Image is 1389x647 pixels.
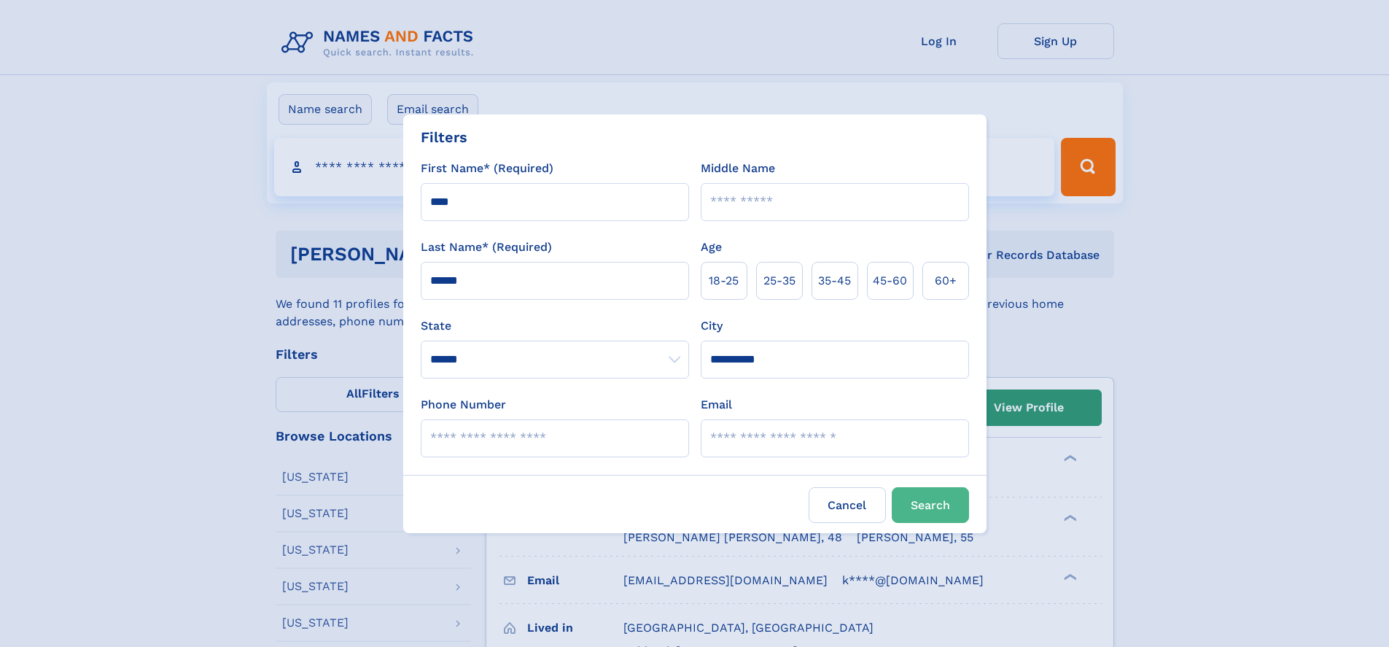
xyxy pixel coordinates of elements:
label: State [421,317,689,335]
span: 25‑35 [763,272,795,290]
span: 45‑60 [873,272,907,290]
label: City [701,317,723,335]
label: Email [701,396,732,414]
label: First Name* (Required) [421,160,553,177]
label: Phone Number [421,396,506,414]
button: Search [892,487,969,523]
label: Middle Name [701,160,775,177]
span: 18‑25 [709,272,739,290]
label: Cancel [809,487,886,523]
label: Age [701,239,722,256]
span: 60+ [935,272,957,290]
label: Last Name* (Required) [421,239,552,256]
span: 35‑45 [818,272,851,290]
div: Filters [421,126,467,148]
